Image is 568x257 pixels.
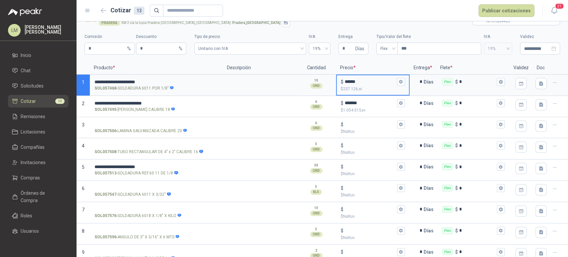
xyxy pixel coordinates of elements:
span: ,00 [351,215,355,218]
span: Remisiones [21,113,45,120]
img: Logo peakr [8,8,42,16]
span: Días [355,43,364,54]
span: Solicitudes [21,82,44,90]
label: Entrega [338,34,368,40]
div: UND [310,126,322,131]
p: - SOLDADURA REF.60 11 DE 1/8 [95,170,178,176]
div: Flex [442,79,453,85]
span: NaN [343,171,355,176]
input: SOL057596-ANGULO DE 3" X 3/16" X 6 MTS [95,228,218,233]
span: NaN [343,193,355,197]
input: Flex $ [459,101,495,106]
p: $ [455,142,458,149]
p: $ [341,184,343,192]
p: $ [455,206,458,213]
div: Flex [442,185,453,191]
span: 8 [82,228,85,234]
button: Flex $ [497,248,505,256]
a: Solicitudes [8,80,69,92]
span: Inicio [21,52,31,59]
p: Días [424,203,436,216]
a: Categorías [8,240,69,253]
p: Descripción [223,61,296,75]
p: 10 [314,205,318,211]
input: SOL057513-SOLDADURA REF.60 11 DE 1/8 [95,164,218,169]
p: Producto [90,61,223,75]
p: $ [341,142,343,149]
p: Días [424,139,436,152]
span: % [179,43,182,54]
p: 5 [315,141,317,147]
span: ,00 [351,172,355,176]
p: - SOLDADURA 6018 X 1/8" X KILO [95,213,182,219]
p: $ [341,171,405,177]
div: UND [310,232,322,237]
strong: SOL057508 [95,149,116,155]
p: Flete [436,61,509,75]
p: $ [455,163,458,170]
span: Usuarios [21,227,39,235]
span: 19% [313,44,326,54]
a: Compañías [8,141,69,153]
p: 2 [315,248,317,253]
p: 10 [314,78,318,83]
input: SOL057495-[PERSON_NAME] CALIBRE 18 [95,101,218,106]
input: SOL057468-SOLDADURA 6011 POR 1/8" [95,80,218,85]
p: $ [341,235,405,241]
strong: SOL057468 [95,85,116,92]
span: Unitario con IVA [198,44,302,54]
div: Flex [442,163,453,170]
p: - ANGULO DE 3" X 3/16" X 6 MTS [95,234,180,240]
button: Publicar cotizaciones [478,4,534,17]
label: Descuento [136,34,186,40]
span: ,40 [358,87,362,91]
span: 19% [488,44,508,54]
input: Flex $ [459,207,495,212]
input: $$NaN,00 [345,143,395,148]
input: Flex $ [459,228,495,233]
input: Flex $ [459,143,495,148]
div: KLS [310,189,322,195]
p: $ [341,192,405,198]
p: Cantidad [296,61,336,75]
input: $$NaN,00 [345,186,395,191]
div: 13 [134,7,144,15]
button: $$1.054.515,84 [397,99,405,107]
a: Roles [8,209,69,222]
p: Doc [533,61,549,75]
input: $$NaN,00 [345,122,395,127]
span: 21 [555,3,564,9]
div: Flex [442,227,453,234]
p: Días [424,160,436,173]
p: 5 [315,184,317,189]
span: 2 [82,101,85,106]
input: Flex $ [459,79,495,84]
p: Validez [509,61,533,75]
label: Comisión [85,34,135,40]
div: UND [310,104,322,110]
input: $$1.054.515,84 [345,101,395,106]
span: 4 [82,143,85,148]
label: IVA [484,34,512,40]
span: NaN [343,129,355,134]
input: Flex $ [459,164,495,169]
strong: SOL057576 [95,213,116,219]
span: % [127,43,131,54]
p: $ [341,128,405,135]
p: Días [424,181,436,195]
strong: SOL057495 [95,107,116,113]
div: Flex [442,142,453,149]
span: ,00 [351,130,355,133]
span: 7 [82,207,85,212]
div: Flex [442,100,453,107]
p: - LAMINA GALVANIZADA CALIBRE 20 [95,128,187,134]
p: $ [455,227,458,234]
p: $ [455,100,458,107]
p: - TUBO RECTANGULAR DE 4" x 2" CALIBRE 16 [95,149,203,155]
button: Flex $ [497,205,505,213]
p: $ [341,78,343,86]
p: - SOLDADURA 6011 POR 1/8" [95,85,174,92]
input: SOL057547-SOLDADURA 6011 X 3/32" [95,186,218,191]
input: $$NaN [345,249,395,254]
button: $$237.126,40 [397,78,405,86]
